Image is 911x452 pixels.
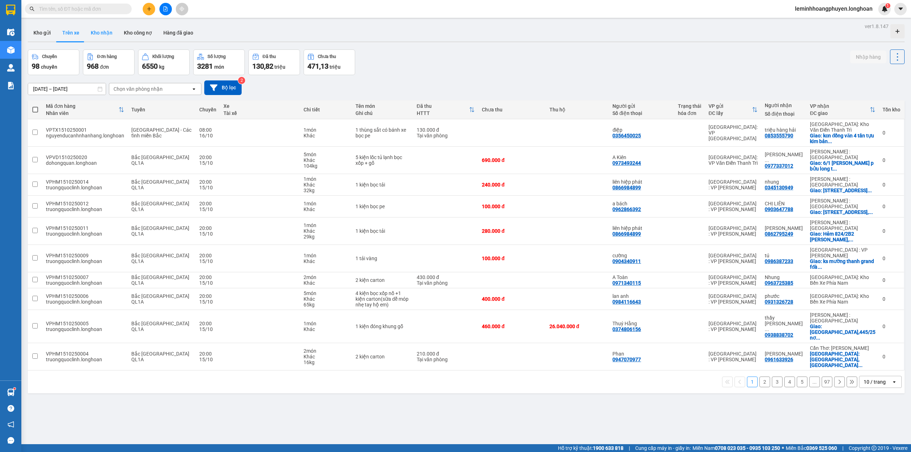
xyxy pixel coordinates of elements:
[7,82,15,89] img: solution-icon
[85,24,118,41] button: Kho nhận
[883,324,900,329] div: 0
[42,54,57,59] div: Chuyến
[612,154,671,160] div: A Kiên
[199,179,216,185] div: 20:00
[765,231,793,237] div: 0862795249
[46,201,124,206] div: VPHM1510250012
[252,62,273,70] span: 130,82
[417,357,475,362] div: Tại văn phòng
[28,83,106,95] input: Select a date range.
[709,351,758,362] div: [GEOGRAPHIC_DATA] : VP [PERSON_NAME]
[304,201,348,206] div: 1 món
[28,49,79,75] button: Chuyến98chuyến
[881,6,888,12] img: icon-new-feature
[356,127,409,138] div: 1 thùng sắt có bánh xe bọc pe
[883,256,900,261] div: 0
[199,225,216,231] div: 20:00
[46,258,124,264] div: truongquoclinh.longhoan
[747,377,758,387] button: 1
[765,206,793,212] div: 0903647788
[46,231,124,237] div: truongquoclinh.longhoan
[593,445,623,451] strong: 1900 633 818
[199,133,216,138] div: 16/10
[765,103,803,108] div: Người nhận
[142,62,158,70] span: 6550
[883,182,900,188] div: 0
[709,124,758,141] div: [GEOGRAPHIC_DATA]: VP [GEOGRAPHIC_DATA]
[849,237,853,242] span: ...
[7,64,15,72] img: warehouse-icon
[199,127,216,133] div: 08:00
[46,326,124,332] div: truongquoclinh.longhoan
[869,209,873,215] span: ...
[39,5,123,13] input: Tìm tên, số ĐT hoặc mã đơn
[810,351,875,368] div: Giao: chợ giao thông,ấp tân thạnh,xã phong hòa,lai vung,đồng tháp
[417,103,469,109] div: Đã thu
[897,6,904,12] span: caret-down
[304,253,348,258] div: 1 món
[772,377,783,387] button: 3
[786,444,837,452] span: Miền Bắc
[304,188,348,193] div: 32 kg
[41,64,57,70] span: chuyến
[810,176,875,188] div: [PERSON_NAME] : [GEOGRAPHIC_DATA]
[709,201,758,212] div: [GEOGRAPHIC_DATA] : VP [PERSON_NAME]
[789,4,878,13] span: leminhhoangphuyen.longhoan
[14,388,16,390] sup: 1
[810,110,870,116] div: ĐC giao
[612,299,641,305] div: 0984116643
[765,293,803,299] div: phước
[356,354,409,359] div: 2 kiện carton
[356,290,409,308] div: 4 kiện bọc xốp nổ +1 kiện carton(sữa dễ móp nhẹ tay hộ em)
[612,185,641,190] div: 0866984899
[176,3,188,15] button: aim
[715,445,780,451] strong: 0708 023 035 - 0935 103 250
[131,154,189,166] span: Bắc [GEOGRAPHIC_DATA] QL1A
[612,201,671,206] div: a bách
[46,280,124,286] div: truongquoclinh.longhoan
[765,332,793,338] div: 0938838702
[7,389,15,396] img: warehouse-icon
[883,157,900,163] div: 0
[87,62,99,70] span: 968
[810,160,875,172] div: Giao: 6/1 nguyễn ái quốc p bửu long tp biên hòa đồng nai
[765,280,793,286] div: 0963725385
[46,274,124,280] div: VPHM1510250007
[30,6,35,11] span: search
[765,133,793,138] div: 0853555790
[678,110,701,116] div: hóa đơn
[46,299,124,305] div: truongquoclinh.longhoan
[810,103,870,109] div: VP nhận
[199,299,216,305] div: 15/10
[304,274,348,280] div: 2 món
[612,206,641,212] div: 0962866392
[152,54,174,59] div: Khối lượng
[199,231,216,237] div: 15/10
[709,110,752,116] div: ĐC lấy
[709,225,758,237] div: [GEOGRAPHIC_DATA] : VP [PERSON_NAME]
[549,107,606,112] div: Thu hộ
[612,351,671,357] div: Phan
[709,179,758,190] div: [GEOGRAPHIC_DATA] : VP [PERSON_NAME]
[858,362,863,368] span: ...
[709,103,752,109] div: VP gửi
[304,326,348,332] div: Khác
[199,154,216,160] div: 20:00
[709,321,758,332] div: [GEOGRAPHIC_DATA] : VP [PERSON_NAME]
[46,160,124,166] div: dohongquan.longhoan
[612,110,671,116] div: Số điện thoại
[612,274,671,280] div: A Toàn
[810,149,875,160] div: [PERSON_NAME] : [GEOGRAPHIC_DATA]
[765,201,803,206] div: CHỊ LIÊN
[816,335,820,341] span: ...
[356,154,409,166] div: 5 kiện lốc tủ lạnh bọc xốp + gỗ
[864,378,886,385] div: 10 / trang
[709,154,758,166] div: [GEOGRAPHIC_DATA]: VP Văn Điển Thanh Trì
[199,258,216,264] div: 15/10
[304,107,348,112] div: Chi tiết
[885,3,890,8] sup: 1
[159,64,164,70] span: kg
[83,49,135,75] button: Đơn hàng968đơn
[765,326,769,332] span: ...
[765,258,793,264] div: 0986387233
